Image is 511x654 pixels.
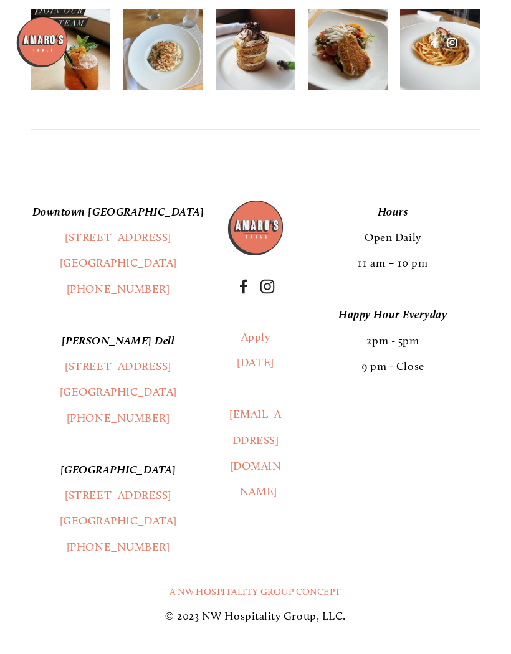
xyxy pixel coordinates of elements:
em: [PERSON_NAME] Dell [62,334,175,348]
em: Hours [378,205,409,219]
img: Amaro's Table [16,16,69,69]
a: [STREET_ADDRESS][GEOGRAPHIC_DATA] [60,488,177,528]
a: [STREET_ADDRESS] [65,359,171,373]
img: Amaros_Logo.png [227,199,284,257]
em: Happy Hour Everyday [338,308,447,321]
a: [PHONE_NUMBER] [67,282,170,296]
a: [EMAIL_ADDRESS][DOMAIN_NAME] [229,407,281,498]
em: Downtown [GEOGRAPHIC_DATA] [32,205,204,219]
a: [PHONE_NUMBER] [67,411,170,425]
a: [GEOGRAPHIC_DATA] [60,256,177,270]
a: Apply [DATE] [237,330,274,369]
em: [GEOGRAPHIC_DATA] [60,463,176,476]
p: 2pm - 5pm 9 pm - Close [305,302,480,379]
a: [STREET_ADDRESS] [65,230,171,244]
a: A NW Hospitality Group Concept [170,586,341,597]
a: Instagram [260,279,275,294]
p: © 2023 NW Hospitality Group, LLC. [31,604,480,629]
p: Open Daily 11 am – 10 pm [305,199,480,277]
a: Facebook [236,279,251,294]
a: [PHONE_NUMBER] [67,540,170,554]
a: [GEOGRAPHIC_DATA] [60,385,177,399]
